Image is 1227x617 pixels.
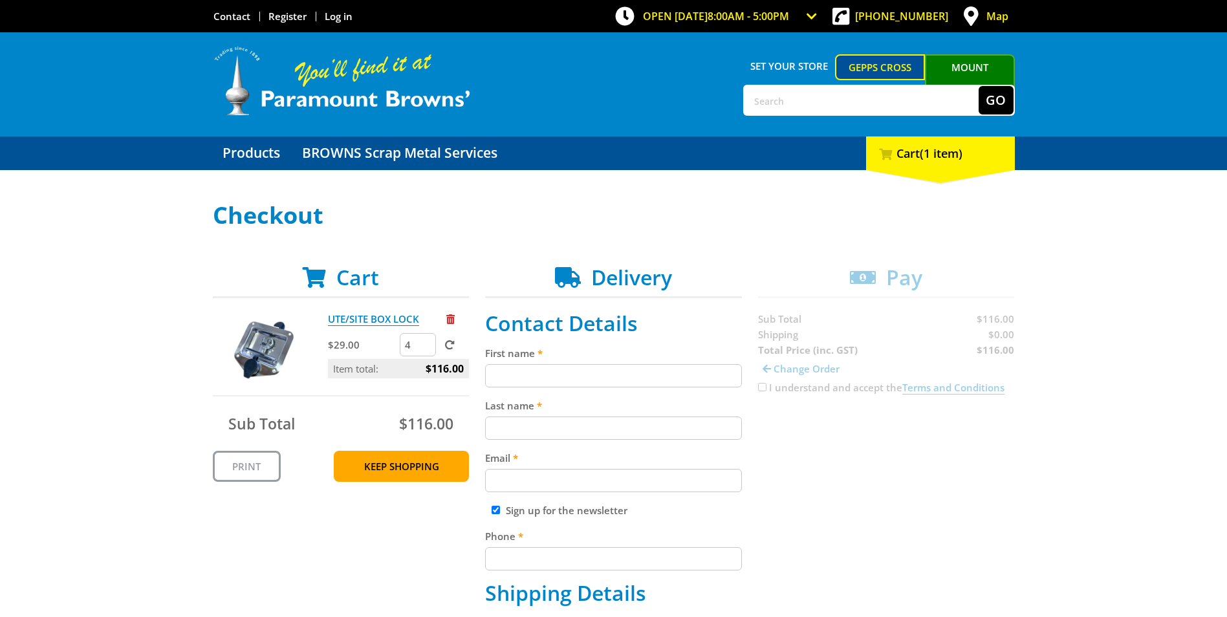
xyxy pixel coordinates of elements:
a: Go to the BROWNS Scrap Metal Services page [292,136,507,170]
h2: Shipping Details [485,581,742,605]
a: Keep Shopping [334,451,469,482]
div: Cart [866,136,1015,170]
span: OPEN [DATE] [643,9,789,23]
span: (1 item) [920,146,962,161]
a: Go to the Products page [213,136,290,170]
p: Item total: [328,359,469,378]
a: Log in [325,10,353,23]
label: Phone [485,528,742,544]
img: UTE/SITE BOX LOCK [225,311,303,389]
label: Email [485,450,742,466]
span: Delivery [591,263,672,291]
input: Please enter your email address. [485,469,742,492]
span: $116.00 [399,413,453,434]
label: First name [485,345,742,361]
input: Search [744,86,979,114]
h1: Checkout [213,202,1015,228]
span: Sub Total [228,413,295,434]
span: $116.00 [426,359,464,378]
input: Please enter your telephone number. [485,547,742,570]
a: Mount [PERSON_NAME] [925,54,1015,103]
label: Last name [485,398,742,413]
span: Cart [336,263,379,291]
a: Print [213,451,281,482]
input: Please enter your first name. [485,364,742,387]
h2: Contact Details [485,311,742,336]
a: UTE/SITE BOX LOCK [328,312,419,326]
label: Sign up for the newsletter [506,504,627,517]
span: Set your store [743,54,836,78]
a: Gepps Cross [835,54,925,80]
a: Go to the Contact page [213,10,250,23]
img: Paramount Browns' [213,45,472,117]
span: 8:00am - 5:00pm [708,9,789,23]
a: Go to the registration page [268,10,307,23]
button: Go [979,86,1014,114]
input: Please enter your last name. [485,417,742,440]
a: Remove from cart [446,312,455,325]
p: $29.00 [328,337,397,352]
